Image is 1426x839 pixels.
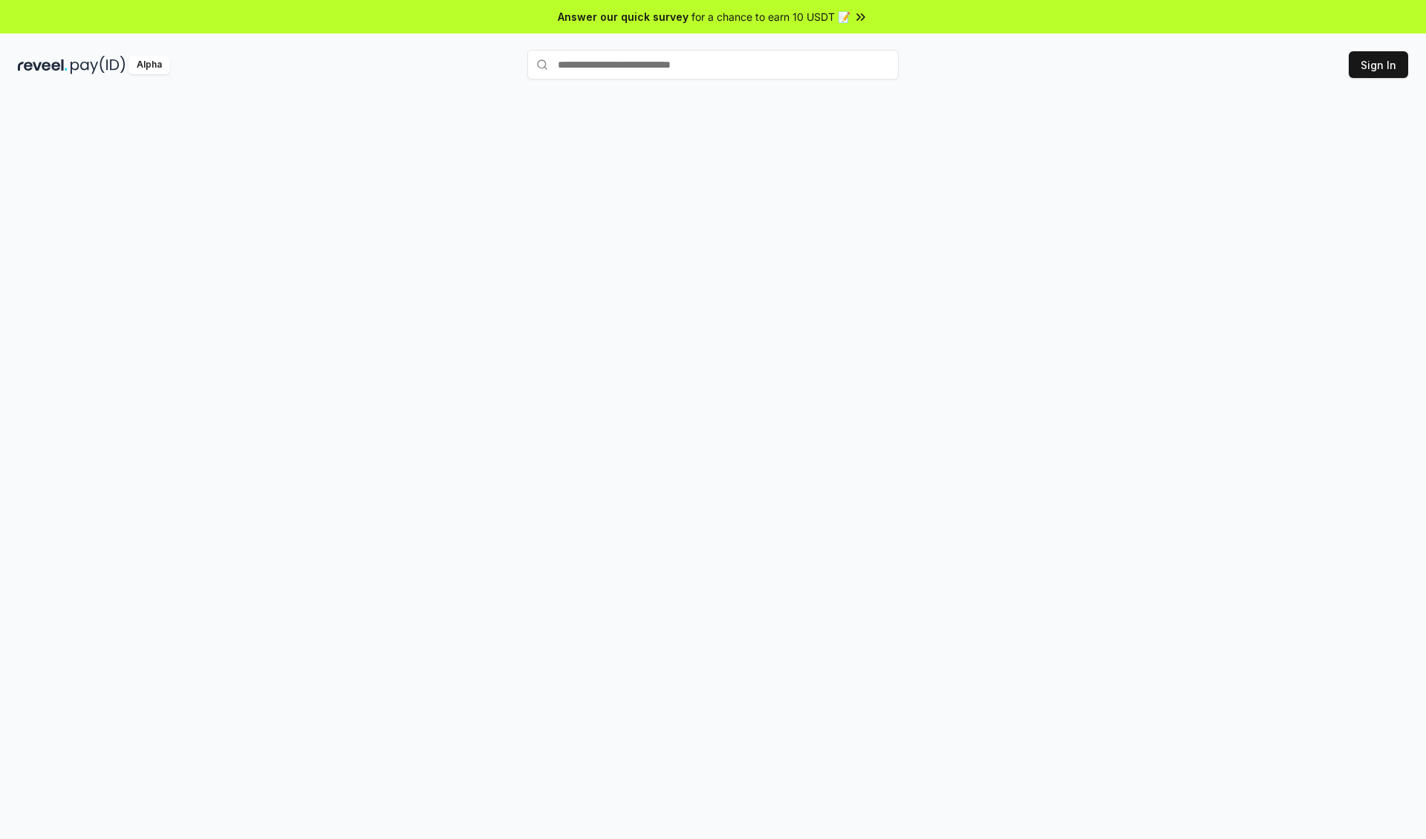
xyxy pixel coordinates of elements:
span: for a chance to earn 10 USDT 📝 [691,9,850,25]
span: Answer our quick survey [558,9,688,25]
div: Alpha [128,56,170,74]
img: reveel_dark [18,56,68,74]
button: Sign In [1349,51,1408,78]
img: pay_id [71,56,126,74]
